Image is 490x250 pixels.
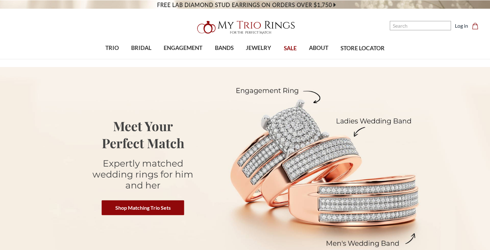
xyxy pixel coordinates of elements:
span: ABOUT [309,44,328,52]
img: My Trio Rings [194,17,297,38]
a: BANDS [209,38,240,59]
span: JEWELRY [246,44,271,52]
a: ABOUT [303,38,334,59]
span: TRIO [105,44,119,52]
a: JEWELRY [240,38,277,59]
svg: cart.cart_preview [472,23,478,29]
a: Log in [455,22,468,30]
a: Cart with 0 items [472,22,482,30]
span: BRIDAL [131,44,151,52]
a: My Trio Rings [142,17,348,38]
span: STORE LOCATOR [341,44,385,53]
a: ENGAGEMENT [158,38,208,59]
a: BRIDAL [125,38,158,59]
a: TRIO [99,38,125,59]
span: SALE [284,44,297,53]
a: SALE [277,38,303,59]
input: Search [390,21,451,30]
a: STORE LOCATOR [334,38,391,59]
a: Shop Matching Trio Sets [102,200,184,215]
span: BANDS [215,44,234,52]
span: ENGAGEMENT [164,44,202,52]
